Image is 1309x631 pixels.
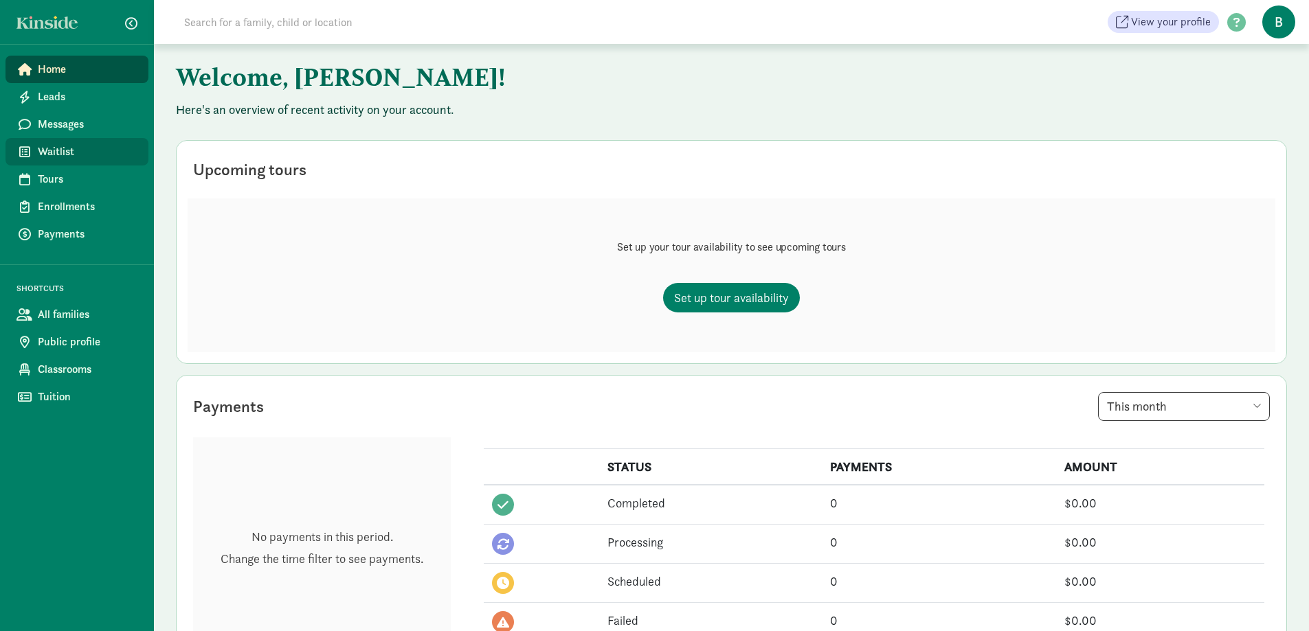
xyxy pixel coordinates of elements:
[221,529,423,545] p: No payments in this period.
[1064,533,1256,551] div: $0.00
[5,83,148,111] a: Leads
[5,193,148,220] a: Enrollments
[38,226,137,242] span: Payments
[1056,449,1264,485] th: AMOUNT
[38,144,137,160] span: Waitlist
[38,116,137,133] span: Messages
[1131,14,1211,30] span: View your profile
[5,138,148,165] a: Waitlist
[674,288,789,307] span: Set up tour availability
[607,533,814,551] div: Processing
[38,171,137,187] span: Tours
[1240,565,1309,631] iframe: Chat Widget
[38,334,137,350] span: Public profile
[830,611,1049,630] div: 0
[5,301,148,328] a: All families
[607,572,814,590] div: Scheduled
[607,494,814,512] div: Completed
[5,56,148,83] a: Home
[599,449,822,485] th: STATUS
[38,198,137,215] span: Enrollments
[830,494,1049,512] div: 0
[38,389,137,405] span: Tuition
[663,283,800,312] a: Set up tour availability
[617,239,846,255] p: Set up your tour availability to see upcoming tours
[1108,11,1219,33] a: View your profile
[5,220,148,248] a: Payments
[1262,5,1295,38] span: B
[5,328,148,356] a: Public profile
[830,533,1049,551] div: 0
[5,111,148,138] a: Messages
[193,394,264,419] div: Payments
[38,361,137,378] span: Classrooms
[176,102,1287,118] p: Here's an overview of recent activity on your account.
[607,611,814,630] div: Failed
[38,61,137,78] span: Home
[193,157,306,182] div: Upcoming tours
[176,52,856,102] h1: Welcome, [PERSON_NAME]!
[38,89,137,105] span: Leads
[822,449,1057,485] th: PAYMENTS
[38,306,137,323] span: All families
[1064,494,1256,512] div: $0.00
[1064,572,1256,590] div: $0.00
[5,356,148,383] a: Classrooms
[5,383,148,411] a: Tuition
[5,165,148,193] a: Tours
[221,551,423,567] p: Change the time filter to see payments.
[176,8,561,36] input: Search for a family, child or location
[1064,611,1256,630] div: $0.00
[830,572,1049,590] div: 0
